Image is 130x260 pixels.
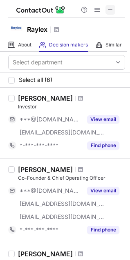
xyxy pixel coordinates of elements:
span: [EMAIL_ADDRESS][DOMAIN_NAME] [20,213,105,220]
span: [EMAIL_ADDRESS][DOMAIN_NAME] [20,200,105,207]
button: Reveal Button [87,115,119,123]
img: 3e8538678a3dee079ec43343216f561a [8,20,25,36]
span: ***@[DOMAIN_NAME] [20,116,82,123]
button: Reveal Button [87,141,119,150]
div: Investor [18,103,125,110]
div: Co-Founder & Chief Operating Officer [18,174,125,182]
div: [PERSON_NAME] [18,94,73,102]
h1: Raylex [27,24,47,34]
img: ContactOut v5.3.10 [16,5,65,15]
span: Select all (6) [19,77,52,83]
span: Decision makers [49,42,88,48]
div: [PERSON_NAME] [18,250,73,258]
span: [EMAIL_ADDRESS][DOMAIN_NAME] [20,129,105,136]
span: Similar [105,42,122,48]
span: ***@[DOMAIN_NAME] [20,187,82,194]
button: Reveal Button [87,187,119,195]
button: Reveal Button [87,226,119,234]
div: [PERSON_NAME] [18,165,73,174]
div: Select department [13,58,63,66]
span: About [18,42,31,48]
